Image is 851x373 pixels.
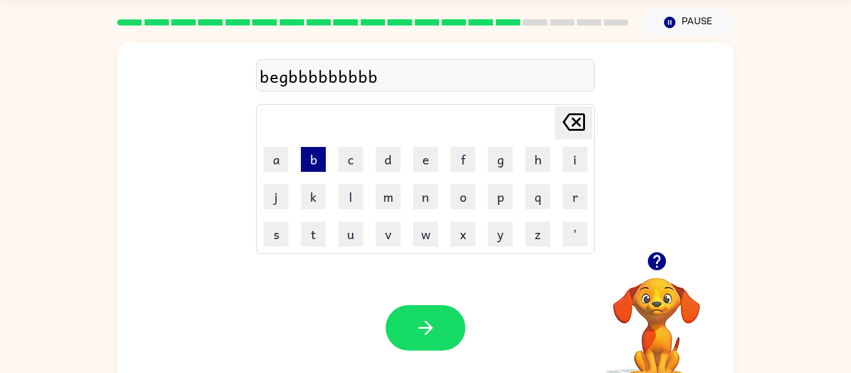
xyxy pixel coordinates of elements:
[644,8,734,37] button: Pause
[264,184,288,209] button: j
[338,222,363,247] button: u
[525,147,550,172] button: h
[376,147,401,172] button: d
[413,184,438,209] button: n
[301,147,326,172] button: b
[376,184,401,209] button: m
[525,184,550,209] button: q
[338,147,363,172] button: c
[450,222,475,247] button: x
[413,222,438,247] button: w
[488,147,513,172] button: g
[525,222,550,247] button: z
[563,147,587,172] button: i
[264,147,288,172] button: a
[338,184,363,209] button: l
[563,184,587,209] button: r
[376,222,401,247] button: v
[488,184,513,209] button: p
[260,63,591,89] div: begbbbbbbbbb
[301,184,326,209] button: k
[450,147,475,172] button: f
[301,222,326,247] button: t
[264,222,288,247] button: s
[413,147,438,172] button: e
[488,222,513,247] button: y
[450,184,475,209] button: o
[563,222,587,247] button: '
